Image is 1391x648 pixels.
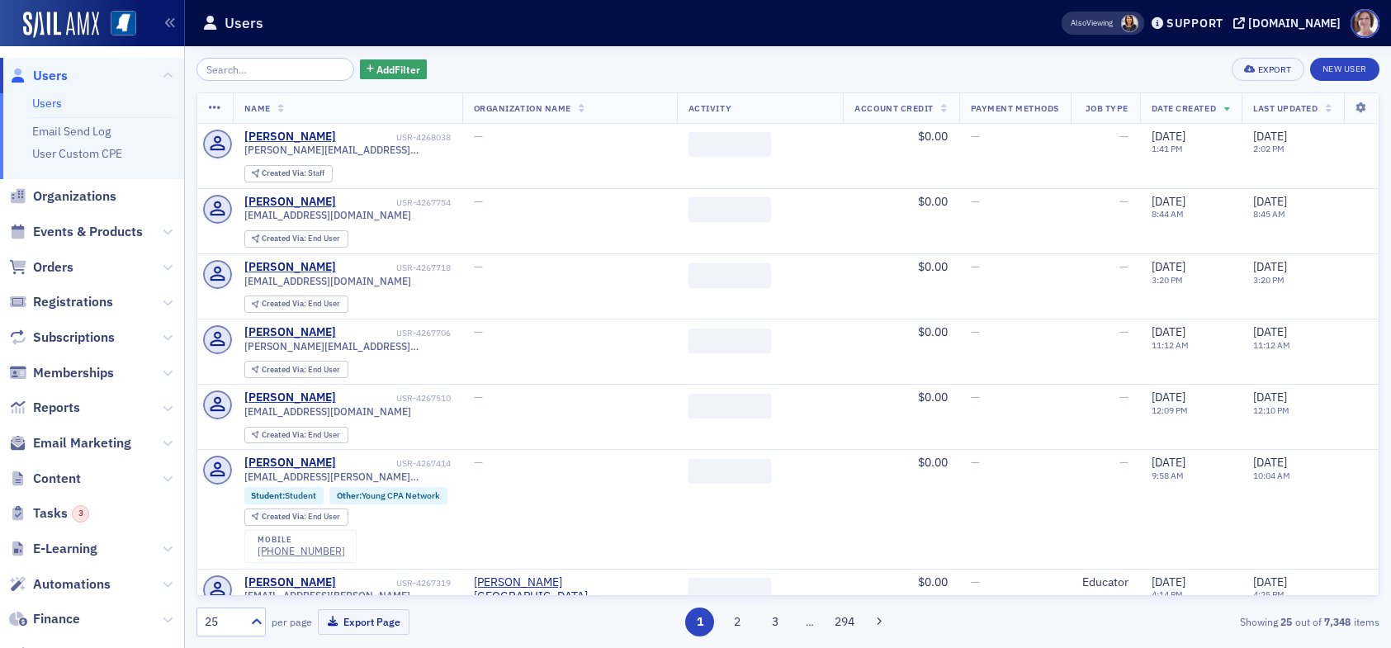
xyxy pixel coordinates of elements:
[1253,390,1287,404] span: [DATE]
[33,67,68,85] span: Users
[196,58,354,81] input: Search…
[474,259,483,274] span: —
[244,102,271,114] span: Name
[244,456,336,471] a: [PERSON_NAME]
[918,324,948,339] span: $0.00
[971,390,980,404] span: —
[1253,208,1285,220] time: 8:45 AM
[1278,614,1295,629] strong: 25
[1152,274,1183,286] time: 3:20 PM
[1071,17,1113,29] span: Viewing
[1152,404,1188,416] time: 12:09 PM
[1310,58,1379,81] a: New User
[225,13,263,33] h1: Users
[244,230,348,248] div: Created Via: End User
[9,223,143,241] a: Events & Products
[688,102,731,114] span: Activity
[262,298,308,309] span: Created Via :
[244,144,451,156] span: [PERSON_NAME][EMAIL_ADDRESS][PERSON_NAME][DOMAIN_NAME]
[244,209,411,221] span: [EMAIL_ADDRESS][DOMAIN_NAME]
[688,459,771,484] span: ‌
[205,613,241,631] div: 25
[33,258,73,277] span: Orders
[9,293,113,311] a: Registrations
[1086,102,1128,114] span: Job Type
[32,124,111,139] a: Email Send Log
[1119,390,1128,404] span: —
[244,589,451,602] span: [EMAIL_ADDRESS][PERSON_NAME][DOMAIN_NAME]
[9,575,111,594] a: Automations
[33,329,115,347] span: Subscriptions
[474,575,665,604] span: Alcorn State University (Lorman, MS)
[1253,129,1287,144] span: [DATE]
[918,194,948,209] span: $0.00
[971,194,980,209] span: —
[1351,9,1379,38] span: Profile
[376,62,420,77] span: Add Filter
[244,195,336,210] a: [PERSON_NAME]
[1119,194,1128,209] span: —
[1152,259,1185,274] span: [DATE]
[1071,17,1086,28] div: Also
[338,578,451,589] div: USR-4267319
[9,364,114,382] a: Memberships
[1253,589,1285,600] time: 4:25 PM
[1253,274,1285,286] time: 3:20 PM
[1253,102,1318,114] span: Last Updated
[1121,15,1138,32] span: Noma Burge
[337,490,440,501] a: Other:Young CPA Network
[272,614,312,629] label: per page
[1166,16,1223,31] div: Support
[244,390,336,405] a: [PERSON_NAME]
[360,59,428,80] button: AddFilter
[1258,65,1292,74] div: Export
[23,12,99,38] a: SailAMX
[111,11,136,36] img: SailAMX
[251,490,285,501] span: Student :
[1253,339,1290,351] time: 11:12 AM
[33,187,116,206] span: Organizations
[244,275,411,287] span: [EMAIL_ADDRESS][DOMAIN_NAME]
[244,130,336,144] a: [PERSON_NAME]
[244,575,336,590] div: [PERSON_NAME]
[262,513,340,522] div: End User
[1152,208,1184,220] time: 8:44 AM
[971,259,980,274] span: —
[9,470,81,488] a: Content
[9,434,131,452] a: Email Marketing
[1253,324,1287,339] span: [DATE]
[1152,575,1185,589] span: [DATE]
[33,399,80,417] span: Reports
[33,540,97,558] span: E-Learning
[474,575,665,604] a: [PERSON_NAME][GEOGRAPHIC_DATA] ([PERSON_NAME], [GEOGRAPHIC_DATA])
[262,364,308,375] span: Created Via :
[338,393,451,404] div: USR-4267510
[798,614,821,629] span: …
[1152,455,1185,470] span: [DATE]
[1152,143,1183,154] time: 1:41 PM
[262,168,308,178] span: Created Via :
[33,504,89,523] span: Tasks
[244,325,336,340] a: [PERSON_NAME]
[971,324,980,339] span: —
[1152,194,1185,209] span: [DATE]
[723,608,752,636] button: 2
[244,487,324,504] div: Student:
[1152,589,1183,600] time: 4:14 PM
[9,540,97,558] a: E-Learning
[1248,16,1341,31] div: [DOMAIN_NAME]
[33,610,80,628] span: Finance
[9,504,89,523] a: Tasks3
[338,458,451,469] div: USR-4267414
[830,608,859,636] button: 294
[971,102,1059,114] span: Payment Methods
[688,263,771,288] span: ‌
[258,545,345,557] a: [PHONE_NUMBER]
[262,300,340,309] div: End User
[1152,390,1185,404] span: [DATE]
[338,132,451,143] div: USR-4268038
[685,608,714,636] button: 1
